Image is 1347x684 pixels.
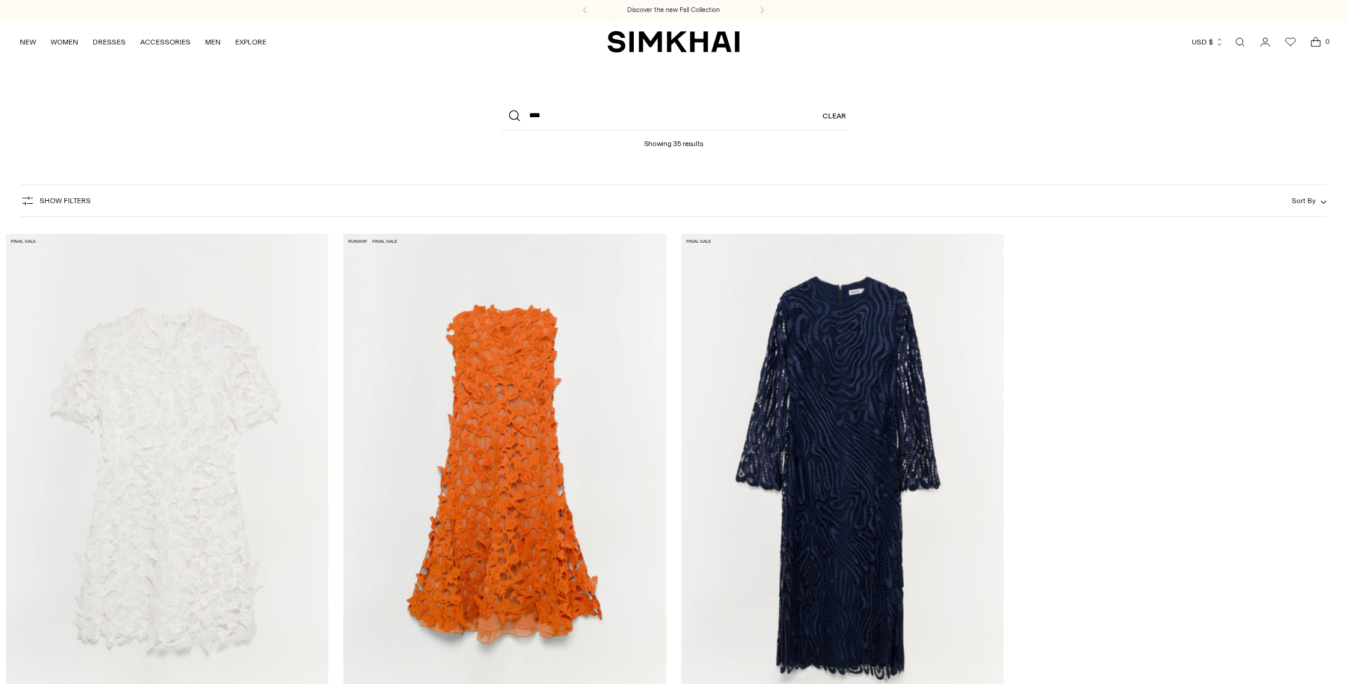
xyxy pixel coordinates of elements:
a: Discover the new Fall Collection [627,5,720,15]
a: Wishlist [1278,30,1303,54]
a: NEW [20,29,36,55]
a: WOMEN [51,29,78,55]
a: MEN [205,29,221,55]
button: Show Filters [20,191,91,210]
a: ACCESSORIES [140,29,191,55]
a: Open cart modal [1304,30,1328,54]
a: DRESSES [93,29,126,55]
a: Open search modal [1228,30,1252,54]
button: Search [500,102,529,130]
button: USD $ [1192,29,1224,55]
span: Sort By [1292,197,1316,205]
h1: Showing 35 results [644,130,704,148]
span: 0 [1322,36,1333,47]
a: Go to the account page [1253,30,1277,54]
span: Show Filters [40,197,91,205]
a: Clear [823,102,846,130]
a: SIMKHAI [607,30,740,53]
button: Sort By [1292,194,1327,207]
a: EXPLORE [235,29,266,55]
